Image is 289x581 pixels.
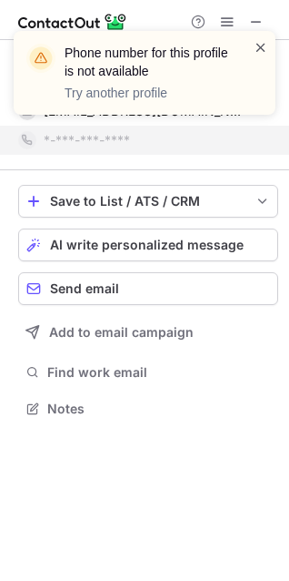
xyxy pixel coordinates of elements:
span: Notes [47,401,271,417]
img: ContactOut v5.3.10 [18,11,127,33]
span: Find work email [47,364,271,381]
button: save-profile-one-click [18,185,278,218]
button: Add to email campaign [18,316,278,349]
button: Notes [18,396,278,422]
span: Add to email campaign [49,325,194,340]
span: Send email [50,281,119,296]
button: Find work email [18,360,278,385]
header: Phone number for this profile is not available [65,44,232,80]
img: warning [26,44,55,73]
span: AI write personalized message [50,238,244,252]
button: AI write personalized message [18,229,278,261]
button: Send email [18,272,278,305]
p: Try another profile [65,84,232,102]
div: Save to List / ATS / CRM [50,194,246,209]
